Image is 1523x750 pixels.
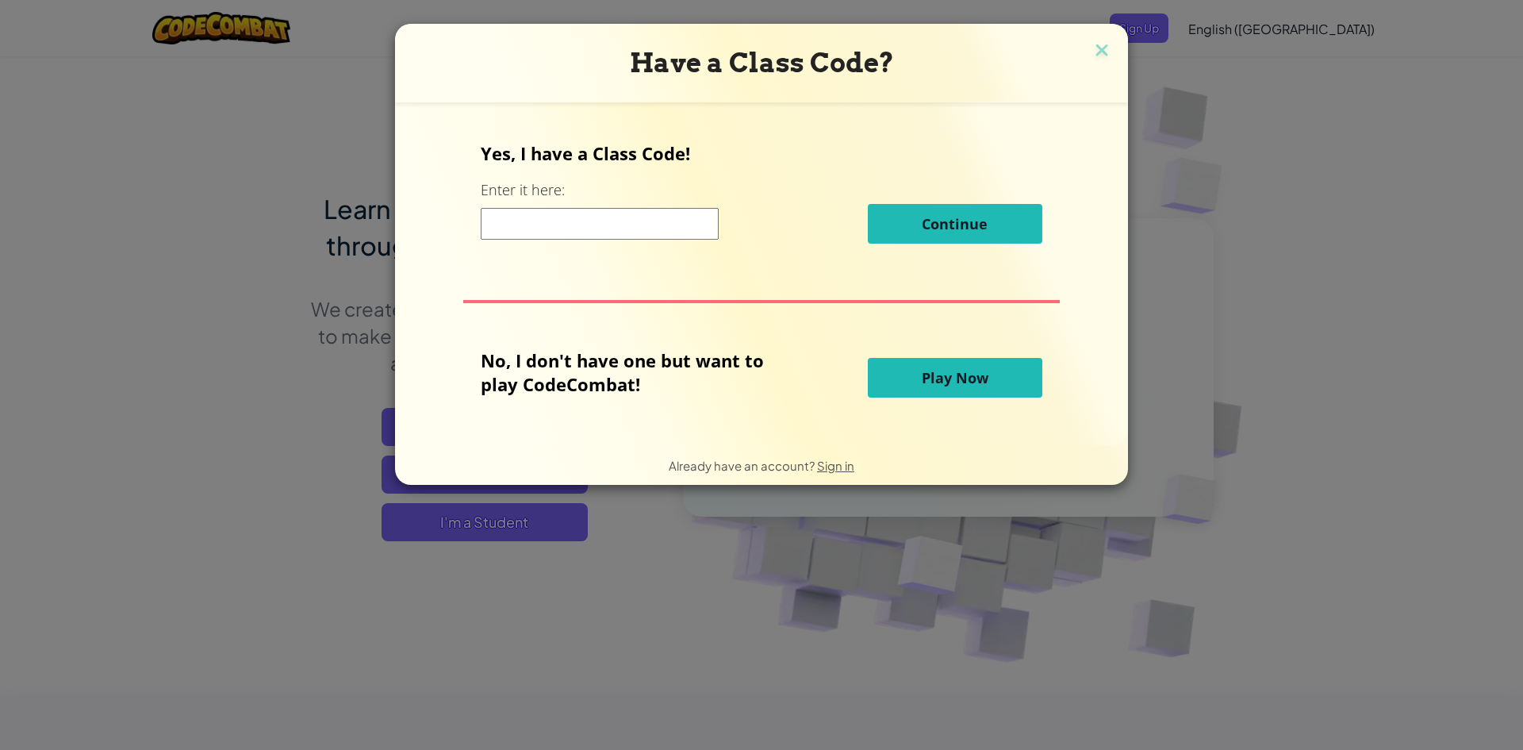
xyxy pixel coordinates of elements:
[669,458,817,473] span: Already have an account?
[868,358,1042,398] button: Play Now
[817,458,854,473] a: Sign in
[922,214,988,233] span: Continue
[868,204,1042,244] button: Continue
[922,368,988,387] span: Play Now
[481,348,788,396] p: No, I don't have one but want to play CodeCombat!
[481,141,1042,165] p: Yes, I have a Class Code!
[1091,40,1112,63] img: close icon
[630,47,894,79] span: Have a Class Code?
[481,180,565,200] label: Enter it here:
